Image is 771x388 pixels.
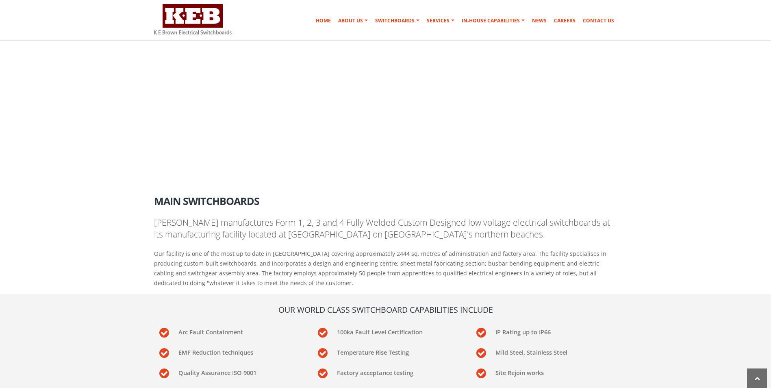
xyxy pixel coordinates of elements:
[154,4,232,35] img: K E Brown Electrical Switchboards
[335,13,371,29] a: About Us
[154,190,617,207] h2: Main Switchboards
[178,366,300,377] p: Quality Assurance ISO 9001
[372,13,423,29] a: Switchboards
[178,325,300,337] p: Arc Fault Containment
[424,13,458,29] a: Services
[458,13,528,29] a: In-house Capabilities
[154,249,617,288] p: Our facility is one of the most up to date in [GEOGRAPHIC_DATA] covering approximately 2444 sq. m...
[154,217,617,241] p: [PERSON_NAME] manufactures Form 1, 2, 3 and 4 Fully Welded Custom Designed low voltage electrical...
[313,13,334,29] a: Home
[337,345,459,357] p: Temperature Rise Testing
[529,13,550,29] a: News
[495,325,617,337] p: IP Rating up to IP66
[551,13,579,29] a: Careers
[495,366,617,377] p: Site Rejoin works
[580,13,617,29] a: Contact Us
[154,137,228,160] h1: Switchboards
[178,345,300,357] p: EMF Reduction techniques
[555,144,570,150] a: Home
[337,325,459,337] p: 100ka Fault Level Certification
[154,304,617,315] h4: Our World Class Switchboard Capabilities include
[571,142,615,152] li: Switchboards
[495,345,617,357] p: Mild Steel, Stainless Steel
[337,366,459,377] p: Factory acceptance testing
